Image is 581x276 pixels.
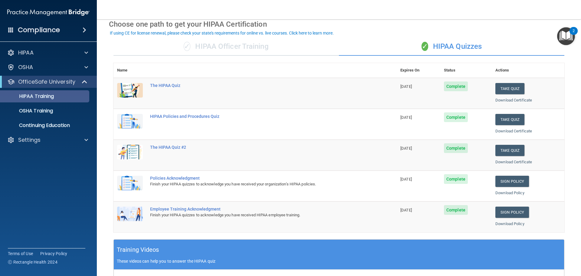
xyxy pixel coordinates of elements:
span: [DATE] [400,84,412,89]
p: OSHA [18,64,33,71]
div: Finish your HIPAA quizzes to acknowledge you have received HIPAA employee training. [150,211,366,219]
span: [DATE] [400,115,412,120]
a: OSHA [7,64,88,71]
h5: Training Videos [117,244,159,255]
a: Download Policy [495,191,524,195]
p: OfficeSafe University [18,78,75,85]
th: Expires On [397,63,440,78]
span: Complete [444,174,468,184]
p: These videos can help you to answer the HIPAA quiz [117,259,561,264]
a: Download Certificate [495,160,532,164]
a: OfficeSafe University [7,78,88,85]
span: Complete [444,143,468,153]
div: 2 [573,31,575,39]
a: Download Policy [495,221,524,226]
span: Ⓒ Rectangle Health 2024 [8,259,57,265]
span: Complete [444,81,468,91]
h4: Compliance [18,26,60,34]
span: [DATE] [400,146,412,151]
div: If using CE for license renewal, please check your state's requirements for online vs. live cours... [110,31,334,35]
a: Settings [7,136,88,144]
div: Choose one path to get your HIPAA Certification [109,15,569,33]
button: If using CE for license renewal, please check your state's requirements for online vs. live cours... [109,30,335,36]
a: Sign Policy [495,207,529,218]
div: Employee Training Acknowledgment [150,207,366,211]
p: OSHA Training [4,108,53,114]
img: PMB logo [7,6,90,18]
p: Continuing Education [4,122,87,128]
a: Download Certificate [495,129,532,133]
div: Policies Acknowledgment [150,176,366,181]
a: Privacy Policy [40,251,67,257]
button: Take Quiz [495,83,524,94]
div: Finish your HIPAA quizzes to acknowledge you have received your organization’s HIPAA policies. [150,181,366,188]
iframe: Drift Widget Chat Controller [476,233,574,257]
th: Name [113,63,146,78]
p: Settings [18,136,41,144]
p: HIPAA Training [4,93,54,99]
div: The HIPAA Quiz #2 [150,145,366,150]
span: ✓ [184,42,190,51]
a: HIPAA [7,49,88,56]
button: Take Quiz [495,145,524,156]
span: Complete [444,112,468,122]
button: Take Quiz [495,114,524,125]
th: Actions [492,63,564,78]
a: Download Certificate [495,98,532,102]
th: Status [440,63,492,78]
div: HIPAA Officer Training [113,38,339,56]
a: Terms of Use [8,251,33,257]
a: Sign Policy [495,176,529,187]
div: HIPAA Quizzes [339,38,564,56]
div: HIPAA Policies and Procedures Quiz [150,114,366,119]
span: ✓ [422,42,428,51]
div: The HIPAA Quiz [150,83,366,88]
p: HIPAA [18,49,34,56]
span: [DATE] [400,177,412,181]
button: Open Resource Center, 2 new notifications [557,27,575,45]
span: Complete [444,205,468,215]
span: [DATE] [400,208,412,212]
